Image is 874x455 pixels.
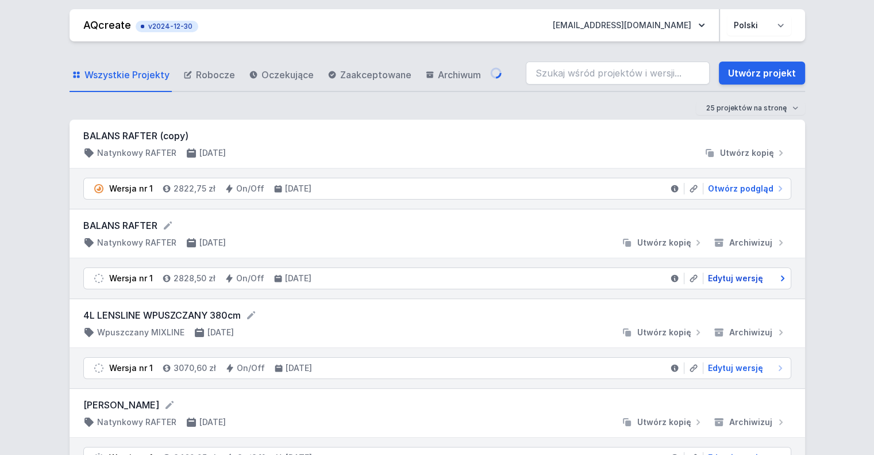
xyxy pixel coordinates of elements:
span: Edytuj wersję [708,273,763,284]
img: pending.svg [93,183,105,194]
span: Oczekujące [261,68,314,82]
h4: 3070,60 zł [174,362,216,374]
button: Utwórz kopię [617,327,709,338]
button: Edytuj nazwę projektu [245,309,257,321]
span: Archiwizuj [729,416,772,428]
div: Wersja nr 1 [109,362,153,374]
h4: [DATE] [285,183,311,194]
img: draft.svg [93,273,105,284]
span: Archiwum [438,68,481,82]
a: Edytuj wersję [703,362,786,374]
select: Wybierz język [727,15,791,36]
h4: [DATE] [207,327,234,338]
h4: Natynkowy RAFTER [97,416,176,428]
button: [EMAIL_ADDRESS][DOMAIN_NAME] [544,15,714,36]
span: Archiwizuj [729,327,772,338]
h4: 2822,75 zł [174,183,215,194]
form: 4L LENSLINE WPUSZCZANY 380cm [83,308,791,322]
form: [PERSON_NAME] [83,398,791,412]
button: Edytuj nazwę projektu [162,220,174,231]
span: Utwórz kopię [637,237,691,248]
a: Zaakceptowane [325,59,414,92]
h4: [DATE] [286,362,312,374]
span: Otwórz podgląd [708,183,773,194]
form: BALANS RAFTER [83,219,791,232]
a: Oczekujące [247,59,316,92]
h3: BALANS RAFTER (copy) [83,129,791,143]
span: Utwórz kopię [720,147,774,159]
h4: Wpuszczany MIXLINE [97,327,184,338]
span: v2024-12-30 [141,22,192,31]
button: Utwórz kopię [617,416,709,428]
span: Edytuj wersję [708,362,763,374]
a: Robocze [181,59,237,92]
h4: Natynkowy RAFTER [97,237,176,248]
span: Utwórz kopię [637,327,691,338]
span: Wszystkie Projekty [84,68,170,82]
h4: [DATE] [285,273,311,284]
h4: [DATE] [199,147,226,159]
a: Wszystkie Projekty [70,59,172,92]
a: Edytuj wersję [703,273,786,284]
button: Archiwizuj [709,237,791,248]
div: Wersja nr 1 [109,273,153,284]
h4: Natynkowy RAFTER [97,147,176,159]
h4: On/Off [236,273,264,284]
div: Wersja nr 1 [109,183,153,194]
span: Robocze [196,68,235,82]
button: Edytuj nazwę projektu [164,399,175,411]
button: Archiwizuj [709,416,791,428]
a: AQcreate [83,19,131,31]
h4: On/Off [236,183,264,194]
span: Utwórz kopię [637,416,691,428]
a: Otwórz podgląd [703,183,786,194]
img: draft.svg [93,362,105,374]
h4: 2828,50 zł [174,273,215,284]
button: Archiwizuj [709,327,791,338]
a: Utwórz projekt [719,62,805,85]
button: v2024-12-30 [136,18,198,32]
a: Archiwum [423,59,483,92]
input: Szukaj wśród projektów i wersji... [526,62,710,85]
span: Archiwizuj [729,237,772,248]
span: Zaakceptowane [340,68,411,82]
h4: On/Off [237,362,265,374]
h4: [DATE] [199,416,226,428]
h4: [DATE] [199,237,226,248]
button: Utwórz kopię [617,237,709,248]
button: Utwórz kopię [699,147,791,159]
